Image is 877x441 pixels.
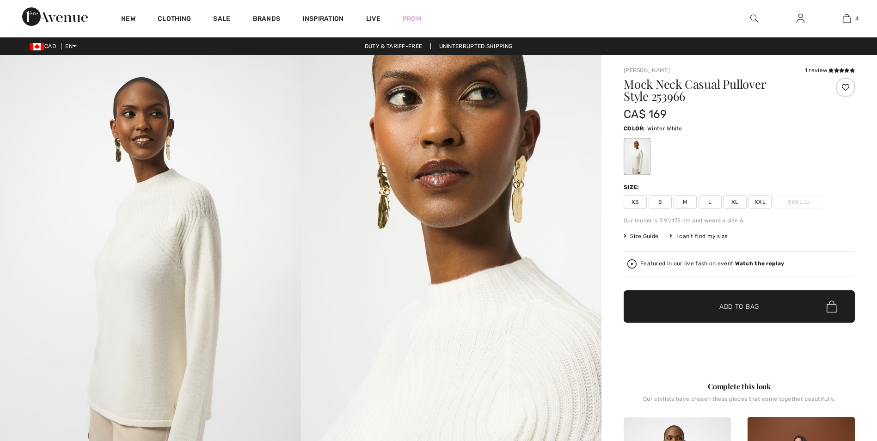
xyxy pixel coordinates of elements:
img: Watch the replay [627,259,637,269]
img: 1ère Avenue [22,7,88,26]
a: 4 [824,13,869,24]
a: Prom [403,14,421,24]
span: Winter White [647,125,682,132]
a: New [121,15,135,24]
h1: Mock Neck Casual Pullover Style 253966 [624,78,816,102]
span: XS [624,195,647,209]
div: Featured in our live fashion event. [640,261,784,267]
div: Size: [624,183,641,191]
a: Sign In [789,13,812,24]
span: Size Guide [624,232,658,240]
button: Add to Bag [624,290,855,323]
span: 4 [855,14,859,23]
span: Color: [624,125,645,132]
div: 1 review [805,66,855,74]
span: XXL [748,195,772,209]
div: Our stylists have chosen these pieces that come together beautifully. [624,396,855,410]
a: Clothing [158,15,191,24]
span: M [674,195,697,209]
span: XXXL [773,195,823,209]
img: Bag.svg [827,300,837,312]
img: ring-m.svg [804,200,809,204]
div: Complete this look [624,381,855,392]
img: search the website [750,13,758,24]
span: L [699,195,722,209]
img: My Bag [843,13,851,24]
a: Brands [253,15,281,24]
span: EN [65,43,77,49]
span: XL [724,195,747,209]
a: Live [366,14,380,24]
img: My Info [797,13,804,24]
div: I can't find my size [669,232,728,240]
div: Our model is 5'9"/175 cm and wears a size 6. [624,216,855,225]
div: Winter White [625,139,649,174]
span: Inspiration [302,15,343,24]
span: CA$ 169 [624,108,667,121]
a: Sale [213,15,230,24]
span: S [649,195,672,209]
span: Add to Bag [719,302,759,312]
strong: Watch the replay [735,260,785,267]
img: Canadian Dollar [30,43,44,50]
span: CAD [30,43,60,49]
a: [PERSON_NAME] [624,67,670,73]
